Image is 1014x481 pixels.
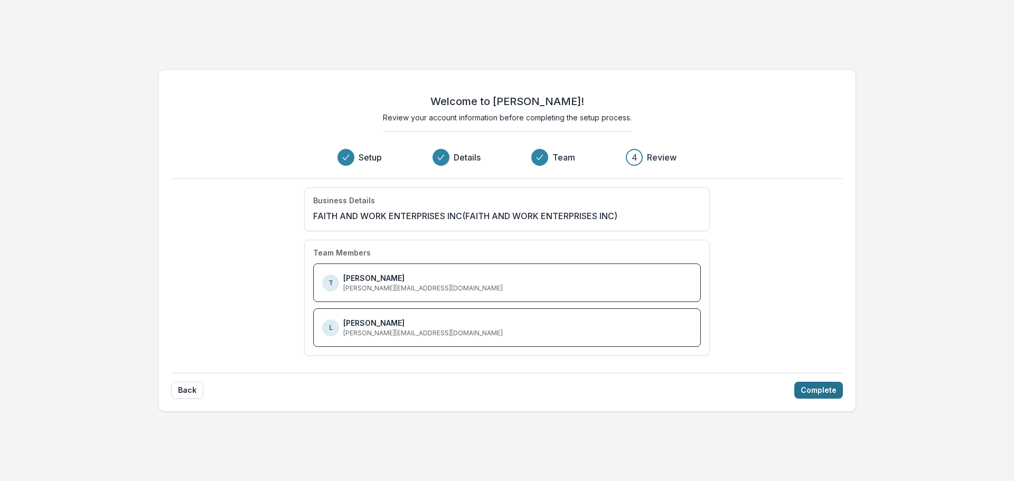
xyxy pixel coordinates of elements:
[794,382,843,399] button: Complete
[313,249,371,258] h4: Team Members
[328,278,333,288] p: T
[343,272,405,284] p: [PERSON_NAME]
[313,196,375,205] h4: Business Details
[359,151,382,164] h3: Setup
[337,149,677,166] div: Progress
[383,112,632,123] p: Review your account information before completing the setup process.
[430,95,584,108] h2: Welcome to [PERSON_NAME]!
[343,328,503,338] p: [PERSON_NAME][EMAIL_ADDRESS][DOMAIN_NAME]
[454,151,481,164] h3: Details
[632,151,637,164] div: 4
[329,323,333,333] p: L
[171,382,203,399] button: Back
[647,151,677,164] h3: Review
[313,210,617,222] p: FAITH AND WORK ENTERPRISES INC (FAITH AND WORK ENTERPRISES INC)
[552,151,575,164] h3: Team
[343,284,503,293] p: [PERSON_NAME][EMAIL_ADDRESS][DOMAIN_NAME]
[343,317,405,328] p: [PERSON_NAME]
